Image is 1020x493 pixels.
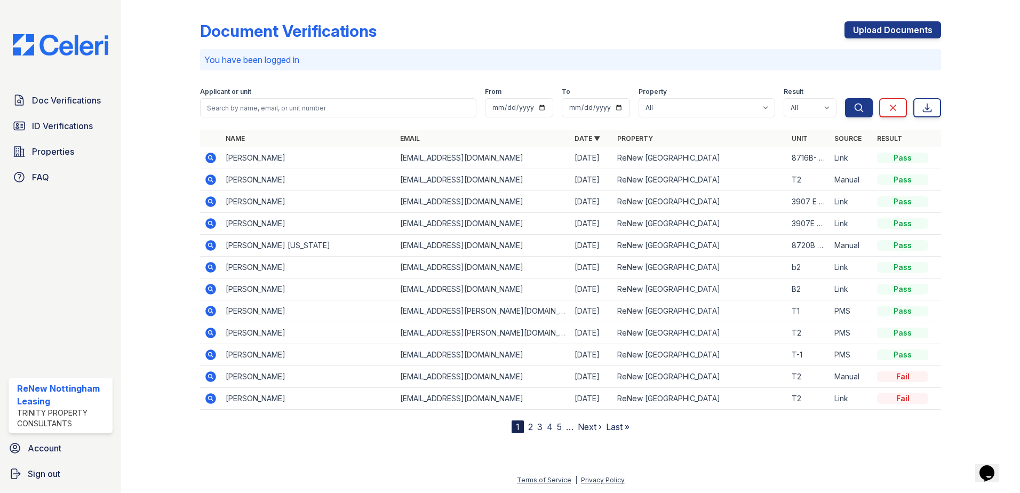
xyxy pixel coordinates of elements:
[877,153,928,163] div: Pass
[221,322,396,344] td: [PERSON_NAME]
[221,191,396,213] td: [PERSON_NAME]
[396,235,570,257] td: [EMAIL_ADDRESS][DOMAIN_NAME]
[877,371,928,382] div: Fail
[613,366,787,388] td: ReNew [GEOGRAPHIC_DATA]
[613,300,787,322] td: ReNew [GEOGRAPHIC_DATA]
[396,213,570,235] td: [EMAIL_ADDRESS][DOMAIN_NAME]
[787,213,830,235] td: 3907E B-2
[877,349,928,360] div: Pass
[517,476,571,484] a: Terms of Service
[32,120,93,132] span: ID Verifications
[528,422,533,432] a: 2
[830,169,873,191] td: Manual
[830,235,873,257] td: Manual
[877,328,928,338] div: Pass
[787,147,830,169] td: 8716B- AptB-2
[485,88,501,96] label: From
[32,94,101,107] span: Doc Verifications
[570,191,613,213] td: [DATE]
[396,191,570,213] td: [EMAIL_ADDRESS][DOMAIN_NAME]
[787,257,830,279] td: b2
[613,388,787,410] td: ReNew [GEOGRAPHIC_DATA]
[877,393,928,404] div: Fail
[221,213,396,235] td: [PERSON_NAME]
[396,366,570,388] td: [EMAIL_ADDRESS][DOMAIN_NAME]
[566,420,573,433] span: …
[787,344,830,366] td: T-1
[787,235,830,257] td: 8720B T-1
[570,235,613,257] td: [DATE]
[606,422,629,432] a: Last »
[221,344,396,366] td: [PERSON_NAME]
[221,147,396,169] td: [PERSON_NAME]
[32,171,49,184] span: FAQ
[200,98,476,117] input: Search by name, email, or unit number
[830,191,873,213] td: Link
[204,53,937,66] p: You have been logged in
[787,322,830,344] td: T2
[400,134,420,142] a: Email
[570,388,613,410] td: [DATE]
[396,388,570,410] td: [EMAIL_ADDRESS][DOMAIN_NAME]
[200,21,377,41] div: Document Verifications
[639,88,667,96] label: Property
[877,306,928,316] div: Pass
[562,88,570,96] label: To
[617,134,653,142] a: Property
[9,166,113,188] a: FAQ
[792,134,808,142] a: Unit
[570,257,613,279] td: [DATE]
[581,476,625,484] a: Privacy Policy
[396,257,570,279] td: [EMAIL_ADDRESS][DOMAIN_NAME]
[787,169,830,191] td: T2
[396,344,570,366] td: [EMAIL_ADDRESS][DOMAIN_NAME]
[830,257,873,279] td: Link
[830,147,873,169] td: Link
[877,218,928,229] div: Pass
[877,262,928,273] div: Pass
[613,213,787,235] td: ReNew [GEOGRAPHIC_DATA]
[200,88,251,96] label: Applicant or unit
[221,169,396,191] td: [PERSON_NAME]
[396,169,570,191] td: [EMAIL_ADDRESS][DOMAIN_NAME]
[396,300,570,322] td: [EMAIL_ADDRESS][PERSON_NAME][DOMAIN_NAME]
[226,134,245,142] a: Name
[547,422,553,432] a: 4
[512,420,524,433] div: 1
[28,442,61,455] span: Account
[613,169,787,191] td: ReNew [GEOGRAPHIC_DATA]
[877,284,928,295] div: Pass
[613,191,787,213] td: ReNew [GEOGRAPHIC_DATA]
[221,366,396,388] td: [PERSON_NAME]
[578,422,602,432] a: Next ›
[877,174,928,185] div: Pass
[830,366,873,388] td: Manual
[570,366,613,388] td: [DATE]
[396,322,570,344] td: [EMAIL_ADDRESS][PERSON_NAME][DOMAIN_NAME]
[613,147,787,169] td: ReNew [GEOGRAPHIC_DATA]
[221,388,396,410] td: [PERSON_NAME]
[575,134,600,142] a: Date ▼
[570,147,613,169] td: [DATE]
[28,467,60,480] span: Sign out
[613,235,787,257] td: ReNew [GEOGRAPHIC_DATA]
[557,422,562,432] a: 5
[787,300,830,322] td: T1
[575,476,577,484] div: |
[537,422,543,432] a: 3
[4,463,117,484] button: Sign out
[830,322,873,344] td: PMS
[570,322,613,344] td: [DATE]
[396,279,570,300] td: [EMAIL_ADDRESS][DOMAIN_NAME]
[221,300,396,322] td: [PERSON_NAME]
[844,21,941,38] a: Upload Documents
[396,147,570,169] td: [EMAIL_ADDRESS][DOMAIN_NAME]
[9,141,113,162] a: Properties
[4,438,117,459] a: Account
[877,196,928,207] div: Pass
[830,344,873,366] td: PMS
[613,279,787,300] td: ReNew [GEOGRAPHIC_DATA]
[877,240,928,251] div: Pass
[570,279,613,300] td: [DATE]
[975,450,1009,482] iframe: chat widget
